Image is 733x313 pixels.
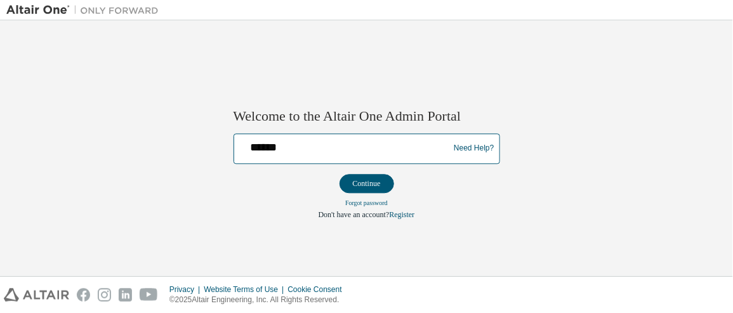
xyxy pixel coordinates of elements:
[140,288,158,302] img: youtube.svg
[169,295,350,305] p: © 2025 Altair Engineering, Inc. All Rights Reserved.
[169,284,204,295] div: Privacy
[389,210,414,219] a: Register
[119,288,132,302] img: linkedin.svg
[98,288,111,302] img: instagram.svg
[6,4,165,17] img: Altair One
[204,284,287,295] div: Website Terms of Use
[319,210,390,219] span: Don't have an account?
[287,284,349,295] div: Cookie Consent
[234,108,500,126] h2: Welcome to the Altair One Admin Portal
[340,174,394,193] button: Continue
[4,288,69,302] img: altair_logo.svg
[77,288,90,302] img: facebook.svg
[345,199,388,206] a: Forgot password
